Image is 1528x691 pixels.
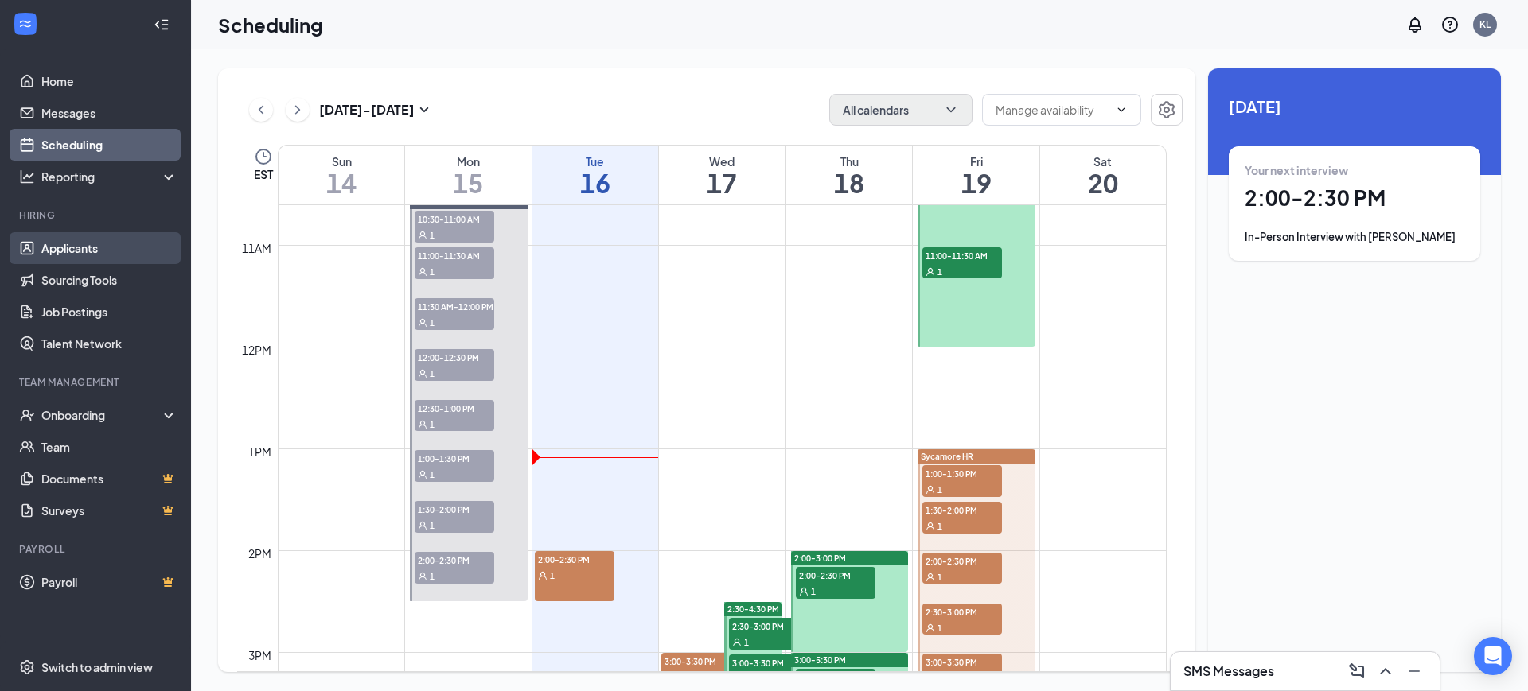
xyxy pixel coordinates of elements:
span: 1 [430,230,435,241]
svg: Analysis [19,169,35,184]
svg: User [418,318,427,328]
span: 1:00-1:30 PM [415,450,494,466]
div: Sat [1040,153,1166,169]
svg: UserCheck [19,407,35,423]
svg: ChevronRight [290,100,306,119]
div: Onboarding [41,407,164,423]
span: 1 [937,266,942,278]
h1: 14 [279,169,404,196]
svg: User [418,231,427,240]
svg: User [418,369,427,378]
span: 12:30-1:00 PM [415,400,494,416]
svg: User [418,572,427,581]
span: 1 [430,571,435,582]
a: Sourcing Tools [41,264,177,296]
div: KL [1479,17,1491,31]
a: SurveysCrown [41,495,177,526]
span: 1 [937,572,942,583]
a: Home [41,65,177,97]
svg: Settings [19,659,35,675]
a: September 14, 2025 [279,146,404,204]
span: 2:30-3:00 PM [922,604,1002,619]
div: Reporting [41,169,178,184]
svg: Notifications [1405,15,1425,34]
span: 11:00-11:30 AM [922,247,1002,263]
div: Hiring [19,208,174,222]
span: 1 [430,520,435,531]
h1: 2:00 - 2:30 PM [1245,184,1464,212]
span: 1 [430,469,435,480]
span: 1:30-2:00 PM [922,502,1002,518]
span: 3:00-3:30 PM [796,669,875,685]
span: 1 [937,623,942,634]
span: 2:00-2:30 PM [922,553,1002,569]
button: ChevronRight [286,98,310,122]
span: 2:00-2:30 PM [796,567,875,583]
svg: User [418,267,427,277]
h3: SMS Messages [1183,662,1274,680]
svg: User [418,420,427,429]
svg: WorkstreamLogo [18,16,33,32]
svg: User [538,571,548,580]
h1: 17 [659,169,785,196]
span: 1:00-1:30 PM [922,465,1002,481]
h1: 19 [913,169,1039,196]
svg: ChevronDown [943,102,959,118]
a: PayrollCrown [41,566,177,598]
div: Thu [786,153,913,169]
svg: ChevronDown [1115,103,1128,116]
a: September 15, 2025 [405,146,532,204]
span: 1 [430,266,435,278]
svg: User [926,267,935,277]
div: Wed [659,153,785,169]
svg: SmallChevronDown [415,100,434,119]
div: Sun [279,153,404,169]
div: 11am [239,239,275,257]
h1: 15 [405,169,532,196]
a: September 18, 2025 [786,146,913,204]
span: EST [254,166,273,182]
span: 3:00-3:30 PM [922,654,1002,670]
svg: QuestionInfo [1440,15,1460,34]
button: ChevronUp [1373,658,1398,684]
span: 11:30 AM-12:00 PM [415,298,494,314]
button: Settings [1151,94,1183,126]
svg: Clock [254,147,273,166]
span: 2:00-2:30 PM [415,552,494,568]
div: Open Intercom Messenger [1474,637,1512,675]
div: Switch to admin view [41,659,153,675]
div: 3pm [245,646,275,664]
span: 1 [811,586,816,597]
button: ComposeMessage [1344,658,1370,684]
svg: ChevronUp [1376,662,1395,681]
button: All calendarsChevronDown [829,94,973,126]
span: 3:00-3:30 PM [661,653,741,669]
svg: User [926,573,935,582]
div: Your next interview [1245,162,1464,178]
a: September 16, 2025 [532,146,659,204]
a: Job Postings [41,296,177,328]
a: Scheduling [41,129,177,161]
svg: Settings [1157,100,1176,119]
span: 2:00-3:00 PM [794,553,846,564]
span: 1 [937,484,942,495]
div: Team Management [19,375,174,389]
svg: User [926,522,935,531]
svg: Collapse [154,17,170,33]
span: 3:00-3:30 PM [729,654,809,670]
span: Sycamore HR [921,452,973,461]
div: In-Person Interview with [PERSON_NAME] [1245,229,1464,245]
span: 1 [937,521,942,532]
div: 12pm [239,341,275,359]
a: September 19, 2025 [913,146,1039,204]
h1: 16 [532,169,659,196]
span: 12:00-12:30 PM [415,349,494,365]
a: Applicants [41,232,177,264]
svg: Minimize [1405,662,1424,681]
span: 2:00-2:30 PM [535,551,614,567]
svg: ChevronLeft [253,100,269,119]
a: September 17, 2025 [659,146,785,204]
a: September 20, 2025 [1040,146,1166,204]
span: 1 [430,419,435,430]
